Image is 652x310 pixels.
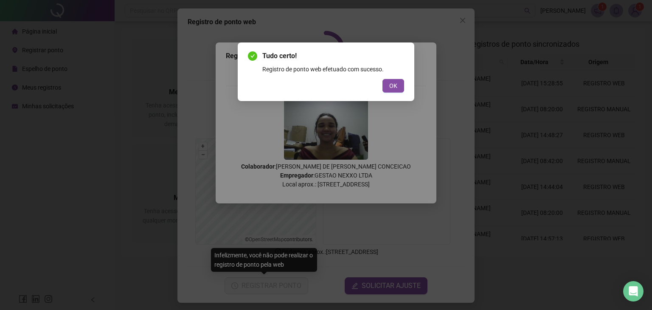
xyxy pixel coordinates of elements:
[389,81,397,90] span: OK
[248,51,257,61] span: check-circle
[623,281,644,302] div: Open Intercom Messenger
[262,51,404,61] span: Tudo certo!
[382,79,404,93] button: OK
[262,65,404,74] div: Registro de ponto web efetuado com sucesso.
